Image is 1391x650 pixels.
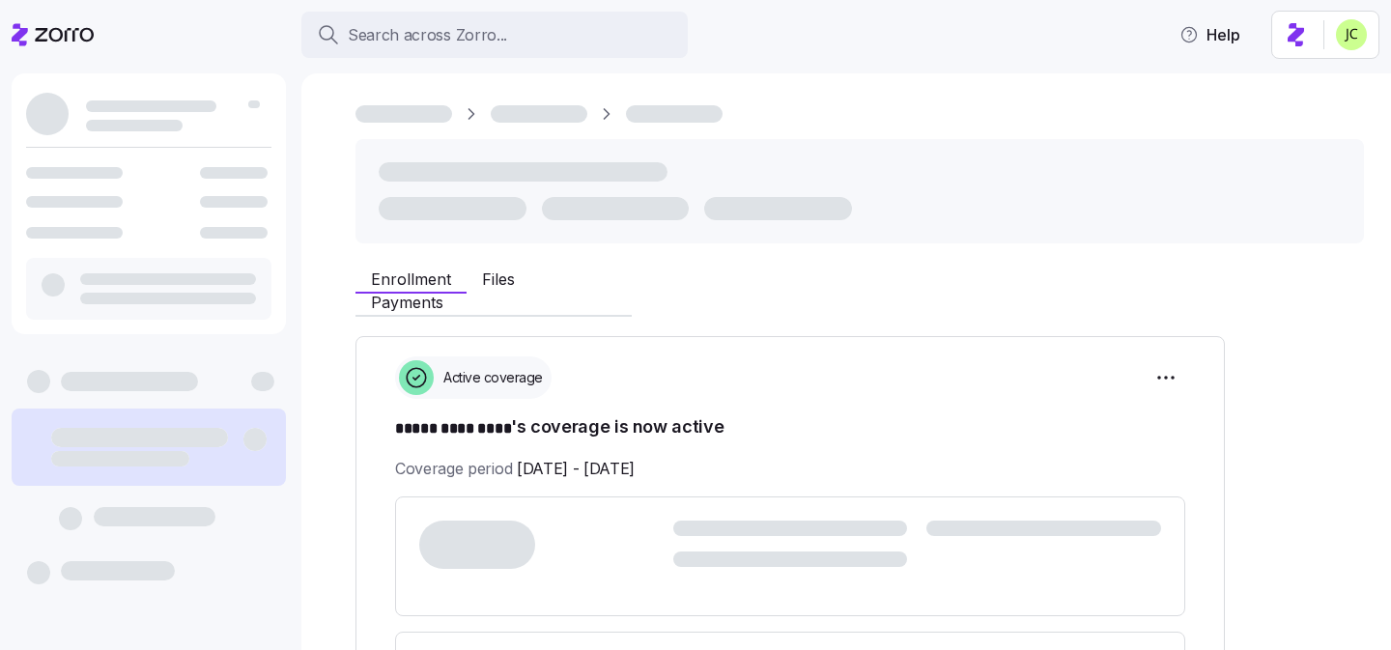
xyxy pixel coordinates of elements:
img: 0d5040ea9766abea509702906ec44285 [1336,19,1367,50]
span: Payments [371,295,443,310]
span: Coverage period [395,457,635,481]
span: Files [482,271,515,287]
span: Help [1179,23,1240,46]
span: [DATE] - [DATE] [517,457,635,481]
span: Search across Zorro... [348,23,507,47]
h1: 's coverage is now active [395,414,1185,441]
button: Help [1164,15,1256,54]
span: Enrollment [371,271,451,287]
button: Search across Zorro... [301,12,688,58]
span: Active coverage [438,368,543,387]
